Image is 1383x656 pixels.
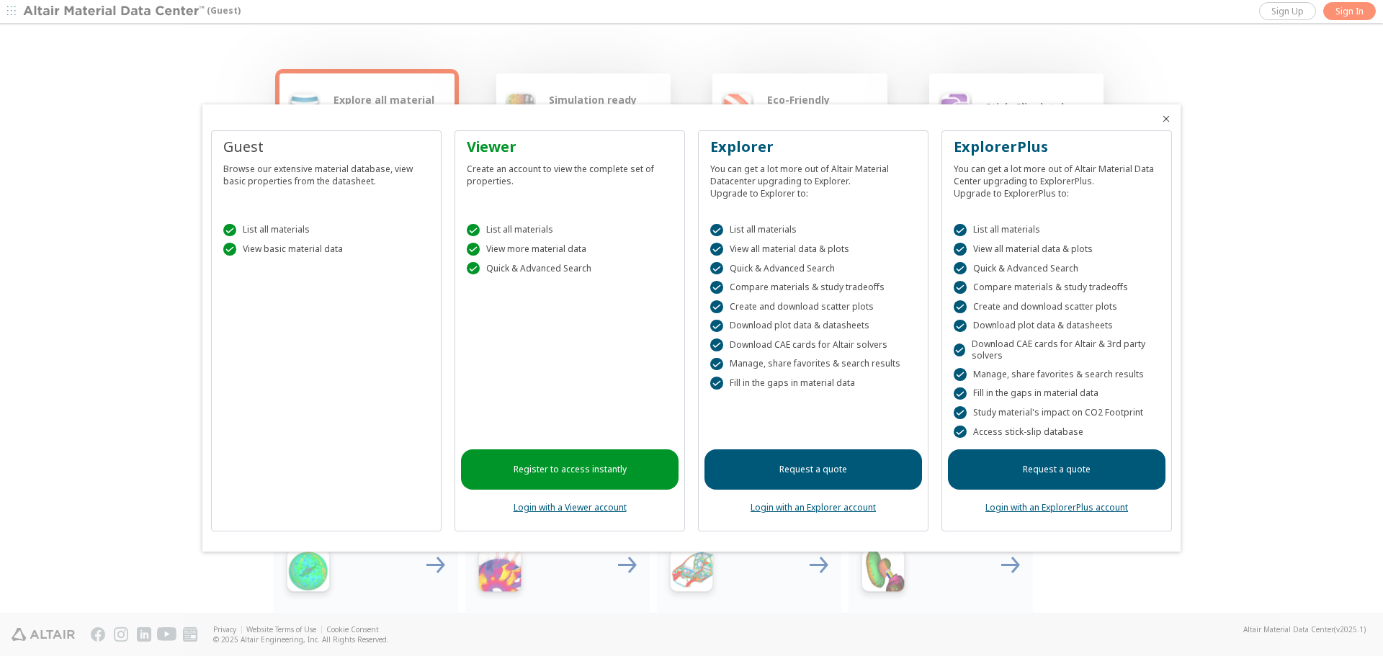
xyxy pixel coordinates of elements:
[223,243,429,256] div: View basic material data
[954,426,967,439] div: 
[704,449,922,490] a: Request a quote
[954,368,967,381] div: 
[985,501,1128,513] a: Login with an ExplorerPlus account
[467,224,480,237] div: 
[710,224,723,237] div: 
[710,377,916,390] div: Fill in the gaps in material data
[710,338,723,351] div: 
[223,224,236,237] div: 
[710,243,916,256] div: View all material data & plots
[710,262,916,275] div: Quick & Advanced Search
[710,300,723,313] div: 
[954,426,1160,439] div: Access stick-slip database
[467,243,480,256] div: 
[954,224,967,237] div: 
[954,243,967,256] div: 
[710,358,723,371] div: 
[954,243,1160,256] div: View all material data & plots
[467,262,673,275] div: Quick & Advanced Search
[223,137,429,157] div: Guest
[710,262,723,275] div: 
[514,501,627,513] a: Login with a Viewer account
[954,320,1160,333] div: Download plot data & datasheets
[1160,113,1172,125] button: Close
[710,338,916,351] div: Download CAE cards for Altair solvers
[710,224,916,237] div: List all materials
[710,377,723,390] div: 
[467,224,673,237] div: List all materials
[710,320,723,333] div: 
[954,406,1160,419] div: Study material's impact on CO2 Footprint
[954,300,1160,313] div: Create and download scatter plots
[954,137,1160,157] div: ExplorerPlus
[467,157,673,187] div: Create an account to view the complete set of properties.
[954,387,1160,400] div: Fill in the gaps in material data
[954,262,1160,275] div: Quick & Advanced Search
[751,501,876,513] a: Login with an Explorer account
[710,157,916,199] div: You can get a lot more out of Altair Material Datacenter upgrading to Explorer. Upgrade to Explor...
[948,449,1165,490] a: Request a quote
[223,157,429,187] div: Browse our extensive material database, view basic properties from the datasheet.
[954,262,967,275] div: 
[467,137,673,157] div: Viewer
[223,243,236,256] div: 
[710,300,916,313] div: Create and download scatter plots
[954,338,1160,361] div: Download CAE cards for Altair & 3rd party solvers
[954,281,1160,294] div: Compare materials & study tradeoffs
[223,224,429,237] div: List all materials
[954,281,967,294] div: 
[710,281,916,294] div: Compare materials & study tradeoffs
[710,320,916,333] div: Download plot data & datasheets
[954,406,967,419] div: 
[710,358,916,371] div: Manage, share favorites & search results
[467,262,480,275] div: 
[954,300,967,313] div: 
[461,449,679,490] a: Register to access instantly
[954,343,965,356] div: 
[954,224,1160,237] div: List all materials
[954,157,1160,199] div: You can get a lot more out of Altair Material Data Center upgrading to ExplorerPlus. Upgrade to E...
[954,387,967,400] div: 
[710,281,723,294] div: 
[954,320,967,333] div: 
[954,368,1160,381] div: Manage, share favorites & search results
[710,137,916,157] div: Explorer
[710,243,723,256] div: 
[467,243,673,256] div: View more material data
